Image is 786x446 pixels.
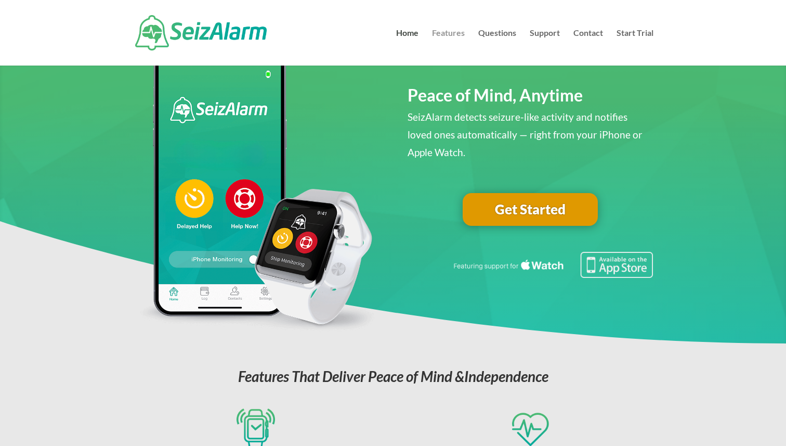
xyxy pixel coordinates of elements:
[238,367,548,385] em: Features That Deliver Peace of Mind &
[408,111,643,158] span: SeizAlarm detects seizure-like activity and notifies loved ones automatically — right from your i...
[432,29,465,66] a: Features
[133,37,379,333] img: seizalarm-apple-devices
[617,29,653,66] a: Start Trial
[135,15,267,50] img: SeizAlarm
[452,268,653,280] a: Featuring seizure detection support for the Apple Watch
[530,29,560,66] a: Support
[452,252,653,278] img: Seizure detection available in the Apple App Store.
[463,193,598,226] a: Get Started
[396,29,418,66] a: Home
[464,367,548,385] span: Independence
[573,29,603,66] a: Contact
[408,85,583,105] span: Peace of Mind, Anytime
[478,29,516,66] a: Questions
